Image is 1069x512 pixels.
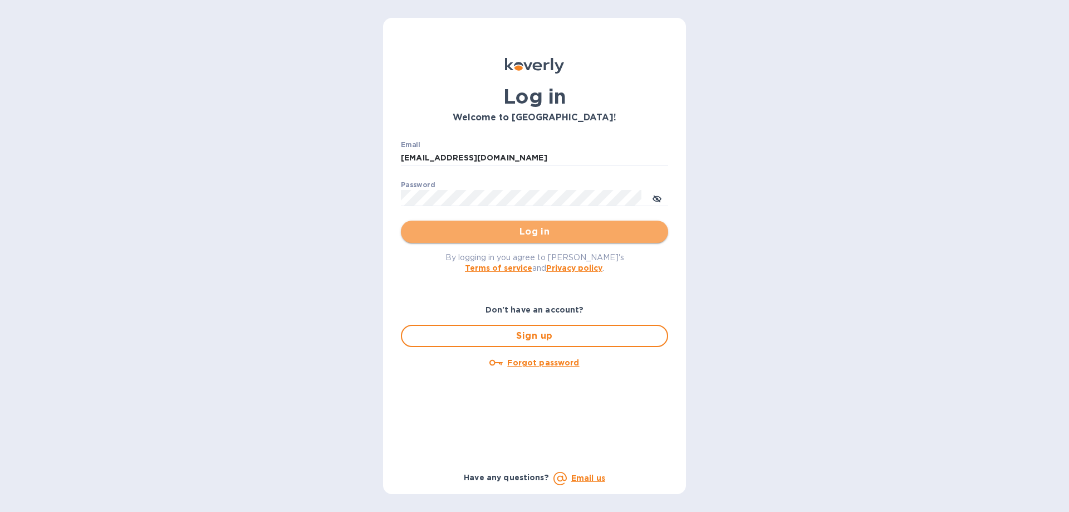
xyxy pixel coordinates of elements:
[486,305,584,314] b: Don't have an account?
[410,225,659,238] span: Log in
[401,113,668,123] h3: Welcome to [GEOGRAPHIC_DATA]!
[401,221,668,243] button: Log in
[546,264,602,272] a: Privacy policy
[445,253,624,272] span: By logging in you agree to [PERSON_NAME]'s and .
[464,473,549,482] b: Have any questions?
[505,58,564,74] img: Koverly
[465,264,532,272] a: Terms of service
[401,150,668,167] input: Enter email address
[401,85,668,108] h1: Log in
[401,182,435,188] label: Password
[646,187,668,209] button: toggle password visibility
[507,358,579,367] u: Forgot password
[401,325,668,347] button: Sign up
[411,329,658,343] span: Sign up
[401,142,420,148] label: Email
[571,474,605,482] a: Email us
